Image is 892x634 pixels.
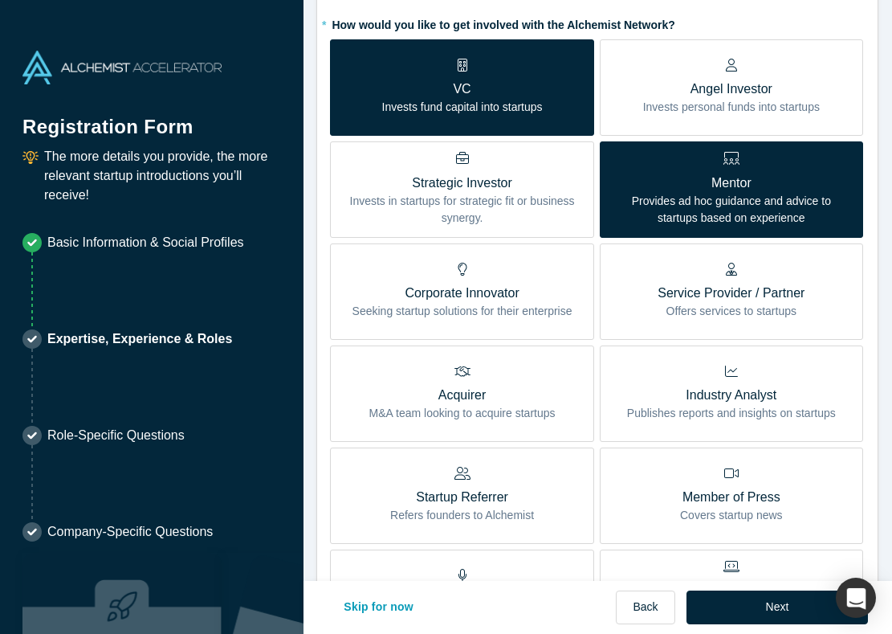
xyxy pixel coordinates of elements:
[44,147,281,205] p: The more details you provide, the more relevant startup introductions you’ll receive!
[342,174,581,193] p: Strategic Investor
[658,284,804,303] p: Service Provider / Partner
[352,303,572,320] p: Seeking startup solutions for their enterprise
[369,386,556,405] p: Acquirer
[352,284,572,303] p: Corporate Innovator
[369,405,556,422] p: M&A team looking to acquire startups
[22,51,222,84] img: Alchemist Accelerator Logo
[342,193,581,227] p: Invests in startups for strategic fit or business synergy.
[22,96,281,141] h1: Registration Form
[627,405,836,422] p: Publishes reports and insights on startups
[658,303,804,320] p: Offers services to startups
[382,80,543,99] p: VC
[47,233,244,252] p: Basic Information & Social Profiles
[327,591,430,624] button: Skip for now
[643,80,820,99] p: Angel Investor
[390,507,534,524] p: Refers founders to Alchemist
[680,507,783,524] p: Covers startup news
[47,522,213,542] p: Company-Specific Questions
[612,174,851,193] p: Mentor
[612,193,851,227] p: Provides ad hoc guidance and advice to startups based on experience
[382,99,543,116] p: Invests fund capital into startups
[47,329,232,349] p: Expertise, Experience & Roles
[627,386,836,405] p: Industry Analyst
[680,488,783,507] p: Member of Press
[47,426,185,445] p: Role-Specific Questions
[643,99,820,116] p: Invests personal funds into startups
[616,591,674,624] button: Back
[330,11,865,34] label: How would you like to get involved with the Alchemist Network?
[390,488,534,507] p: Startup Referrer
[686,591,869,624] button: Next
